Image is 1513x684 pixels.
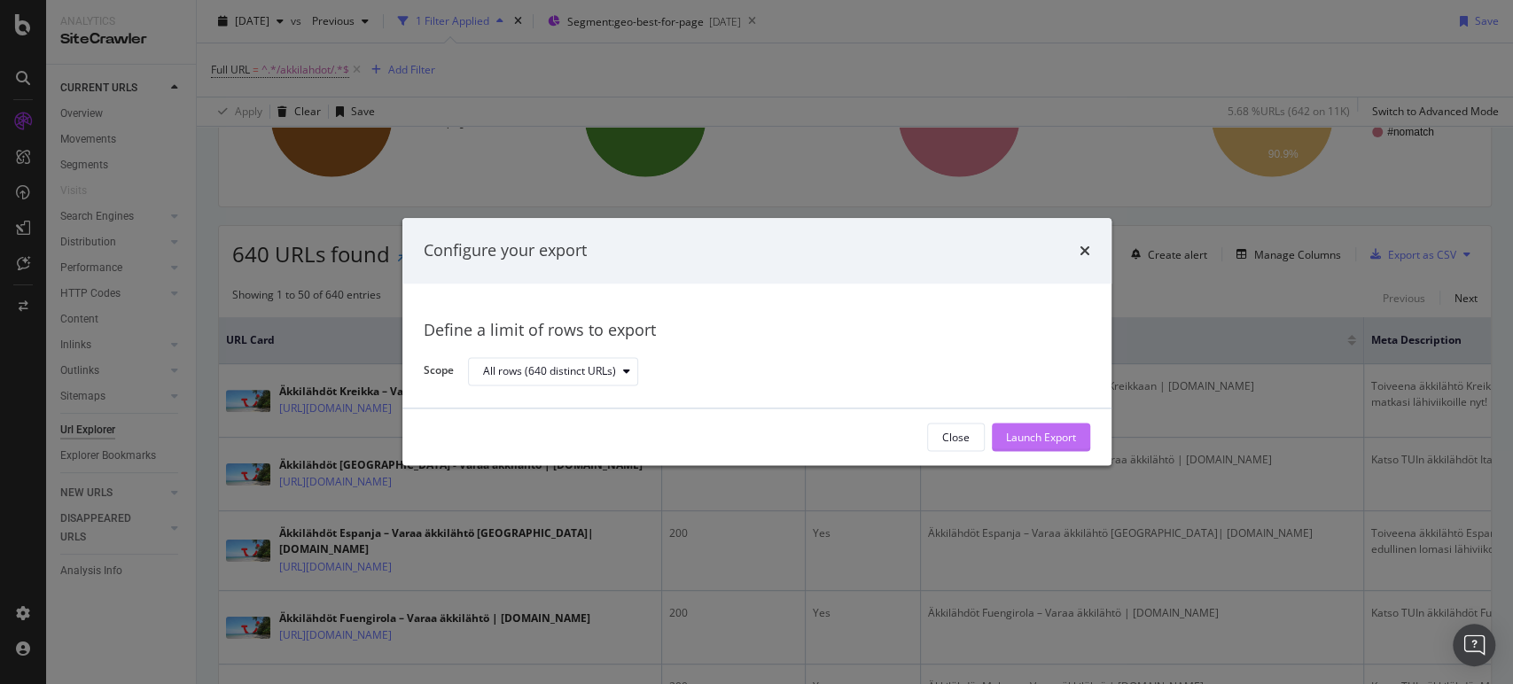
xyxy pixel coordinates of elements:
[402,218,1111,465] div: modal
[942,430,970,445] div: Close
[1453,624,1495,666] div: Open Intercom Messenger
[483,366,616,377] div: All rows (640 distinct URLs)
[468,357,638,385] button: All rows (640 distinct URLs)
[424,363,454,383] label: Scope
[424,239,587,262] div: Configure your export
[1080,239,1090,262] div: times
[992,424,1090,452] button: Launch Export
[1006,430,1076,445] div: Launch Export
[424,319,1090,342] div: Define a limit of rows to export
[927,424,985,452] button: Close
